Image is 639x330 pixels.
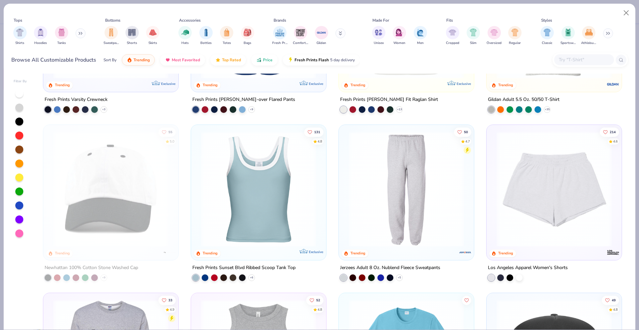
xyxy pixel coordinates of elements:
img: Skirts Image [149,29,157,36]
span: Tanks [57,41,66,46]
button: filter button [241,26,254,46]
div: filter for Slim [467,26,480,46]
img: Los Angeles Apparel logo [606,245,619,259]
div: filter for Bottles [199,26,213,46]
span: Exclusive [161,82,175,86]
img: Cropped Image [449,29,456,36]
img: Shirts Image [16,29,24,36]
button: filter button [393,26,406,46]
img: Tanks Image [58,29,65,36]
img: 665f1cf0-24f0-4774-88c8-9b49303e6076 [345,132,467,247]
img: d77f1ec2-bb90-48d6-8f7f-dc067ae8652d [50,132,172,247]
button: filter button [178,26,192,46]
span: 55 [169,130,173,134]
div: filter for Hats [178,26,192,46]
img: Bottles Image [202,29,210,36]
button: filter button [146,26,159,46]
span: Price [263,57,273,63]
button: filter button [199,26,213,46]
span: Shirts [15,41,24,46]
div: Fresh Prints [PERSON_NAME]-over Flared Pants [192,96,295,104]
img: Regular Image [511,29,519,36]
div: filter for Shorts [125,26,139,46]
button: Fresh Prints Flash5 day delivery [283,54,360,66]
span: 33 [169,298,173,302]
span: Oversized [487,41,502,46]
span: Gildan [317,41,326,46]
img: Bags Image [244,29,251,36]
img: 486943b6-5e17-489f-a3b1-8047dc7743c2 [467,132,589,247]
button: Like [306,295,323,305]
div: 4.6 [613,139,618,144]
button: filter button [467,26,480,46]
div: Fresh Prints Varsity Crewneck [45,96,107,104]
button: filter button [293,26,308,46]
button: filter button [104,26,119,46]
img: Men Image [417,29,424,36]
div: filter for Fresh Prints [272,26,288,46]
div: filter for Bags [241,26,254,46]
span: Hoodies [34,41,47,46]
div: Los Angeles Apparel Women's Shorts [488,263,568,272]
span: Women [393,41,405,46]
div: filter for Sweatpants [104,26,119,46]
span: 52 [316,298,320,302]
span: Bags [244,41,251,46]
span: 214 [610,130,616,134]
img: 07a12044-cce7-42e8-8405-722ae375aeff [319,132,441,247]
div: Made For [372,17,389,23]
button: filter button [55,26,68,46]
span: + 6 [250,275,253,279]
div: filter for Men [414,26,427,46]
span: Slim [470,41,477,46]
span: Most Favorited [172,57,200,63]
button: Like [159,295,176,305]
span: Athleisure [581,41,596,46]
span: + 35 [544,108,549,112]
div: filter for Women [393,26,406,46]
div: 5.0 [170,139,175,144]
span: + 3 [102,108,106,112]
span: Sweatpants [104,41,119,46]
img: Hats Image [181,29,189,36]
button: Like [304,127,323,137]
span: Exclusive [309,82,323,86]
span: 5 day delivery [330,56,355,64]
button: filter button [446,26,459,46]
span: 50 [464,130,468,134]
button: filter button [560,26,576,46]
img: Oversized Image [490,29,498,36]
button: filter button [125,26,139,46]
div: Jerzees Adult 8 Oz. Nublend Fleece Sweatpants [340,263,440,272]
span: + 9 [250,108,253,112]
button: filter button [34,26,47,46]
img: TopRated.gif [215,57,221,63]
button: filter button [13,26,27,46]
img: Athleisure Image [585,29,593,36]
div: filter for Sportswear [560,26,576,46]
img: Sportswear Image [564,29,572,36]
button: Trending [122,54,155,66]
span: Top Rated [222,57,241,63]
span: Skirts [148,41,157,46]
img: Comfort Colors Image [296,28,306,38]
span: Classic [542,41,552,46]
span: Fresh Prints Flash [295,57,329,63]
button: Price [251,54,278,66]
span: + 9 [102,275,106,279]
button: Top Rated [210,54,246,66]
div: filter for Unisex [372,26,385,46]
span: Fresh Prints [272,41,288,46]
div: Fits [446,17,453,23]
img: Shorts Image [128,29,136,36]
img: Fresh Prints Image [275,28,285,38]
div: 4.7 [465,139,470,144]
div: Gildan Adult 5.5 Oz. 50/50 T-Shirt [488,96,559,104]
button: Like [159,127,176,137]
img: Gildan logo [606,78,619,91]
div: Accessories [179,17,201,23]
div: 4.8 [613,307,618,312]
div: Styles [541,17,552,23]
div: filter for Gildan [315,26,328,46]
span: 49 [612,298,616,302]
